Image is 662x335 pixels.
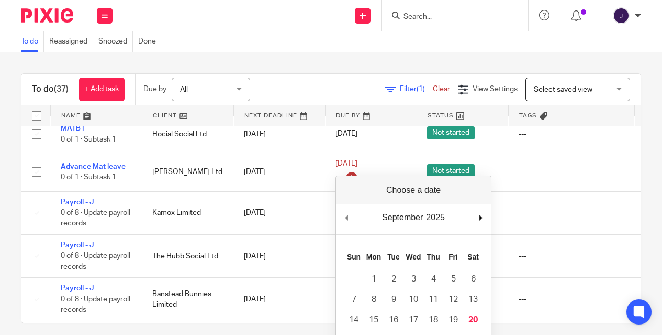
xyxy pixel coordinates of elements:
button: 18 [423,310,443,330]
span: 0 of 8 · Update payroll records [61,296,130,314]
span: Filter [400,85,433,93]
button: 6 [463,269,483,289]
div: --- [519,167,624,177]
button: 15 [364,310,384,330]
a: Advance Mat leave [61,163,126,170]
img: Pixie [21,8,73,23]
span: (1) [417,85,425,93]
button: 11 [423,289,443,310]
h1: To do [32,84,69,95]
a: Clear [433,85,450,93]
button: Next Month [475,210,486,225]
span: 0 of 1 · Subtask 1 [61,136,116,143]
button: 16 [384,310,403,330]
div: --- [519,251,624,262]
button: 10 [403,289,423,310]
button: 4 [423,269,443,289]
button: 19 [443,310,463,330]
button: 9 [384,289,403,310]
div: --- [519,294,624,305]
button: 3 [403,269,423,289]
button: 14 [344,310,364,330]
div: 2025 [424,210,446,225]
div: September [380,210,424,225]
a: Payroll - J [61,285,94,292]
button: 5 [443,269,463,289]
button: Previous Month [341,210,352,225]
a: MATB1 [61,125,85,132]
abbr: Sunday [347,253,361,261]
a: To do [21,31,44,52]
span: 0 of 1 · Subtask 1 [61,174,116,181]
td: Hocial Social Ltd [142,115,233,153]
td: [DATE] [233,153,325,191]
span: (37) [54,85,69,93]
button: 20 [463,310,483,330]
a: Payroll - J [61,199,94,206]
button: 2 [384,269,403,289]
a: + Add task [79,78,125,101]
a: Snoozed [98,31,133,52]
button: 17 [403,310,423,330]
button: 8 [364,289,384,310]
td: [DATE] [233,115,325,153]
td: [DATE] [233,278,325,321]
span: Not started [427,164,475,177]
td: Banstead Bunnies Limited [142,278,233,321]
abbr: Wednesday [406,253,421,261]
span: 0 of 8 · Update payroll records [61,209,130,228]
a: Done [138,31,161,52]
button: 1 [364,269,384,289]
span: Select saved view [534,86,592,93]
td: [DATE] [233,234,325,277]
button: 12 [443,289,463,310]
a: Reassigned [49,31,93,52]
span: 0 of 8 · Update payroll records [61,253,130,271]
input: Search [402,13,497,22]
td: The Hubb Social Ltd [142,234,233,277]
div: --- [519,129,624,139]
span: [DATE] [335,160,357,167]
abbr: Tuesday [387,253,400,261]
div: --- [519,208,624,218]
abbr: Monday [366,253,381,261]
abbr: Thursday [427,253,440,261]
span: Not started [427,126,475,139]
span: Tags [519,113,537,118]
span: View Settings [473,85,518,93]
td: [PERSON_NAME] Ltd [142,153,233,191]
span: All [180,86,188,93]
td: [DATE] [233,191,325,234]
button: 13 [463,289,483,310]
p: Due by [143,84,166,94]
td: Kamox Limited [142,191,233,234]
abbr: Friday [448,253,458,261]
span: [DATE] [335,131,357,138]
img: svg%3E [613,7,630,24]
button: 7 [344,289,364,310]
a: Payroll - J [61,242,94,249]
abbr: Saturday [467,253,479,261]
